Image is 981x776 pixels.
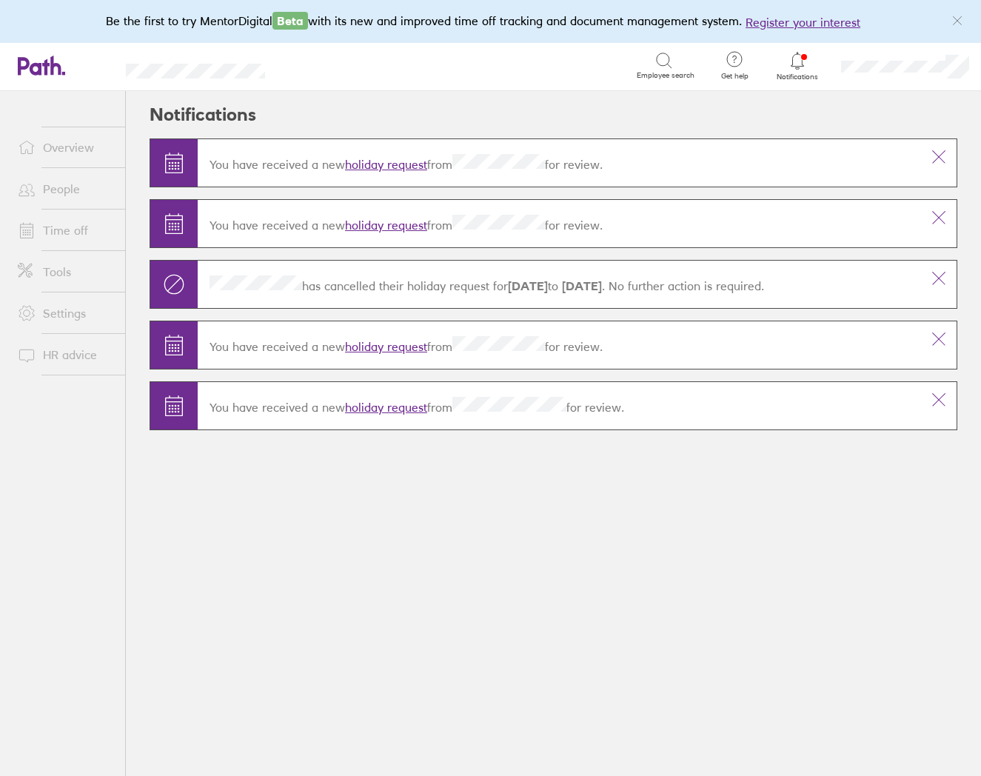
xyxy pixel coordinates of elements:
strong: [DATE] [508,278,548,293]
h2: Notifications [150,91,256,138]
a: Time off [6,215,125,245]
a: holiday request [345,157,427,172]
a: HR advice [6,340,125,369]
p: You have received a new from for review. [210,215,909,233]
p: You have received a new from for review. [210,397,909,415]
p: You have received a new from for review. [210,336,909,354]
a: Settings [6,298,125,328]
p: You have received a new from for review. [210,154,909,172]
a: Overview [6,133,125,162]
a: holiday request [345,218,427,233]
a: holiday request [345,339,427,354]
span: to [508,278,602,293]
span: Get help [711,72,759,81]
p: has cancelled their holiday request for . No further action is required. [210,275,909,293]
a: holiday request [345,400,427,415]
button: Register your interest [746,13,860,31]
a: Tools [6,257,125,287]
div: Search [305,58,343,72]
strong: [DATE] [558,278,602,293]
span: Notifications [774,73,822,81]
a: People [6,174,125,204]
span: Beta [272,12,308,30]
a: Notifications [774,50,822,81]
div: Be the first to try MentorDigital with its new and improved time off tracking and document manage... [106,12,875,31]
span: Employee search [637,71,694,80]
